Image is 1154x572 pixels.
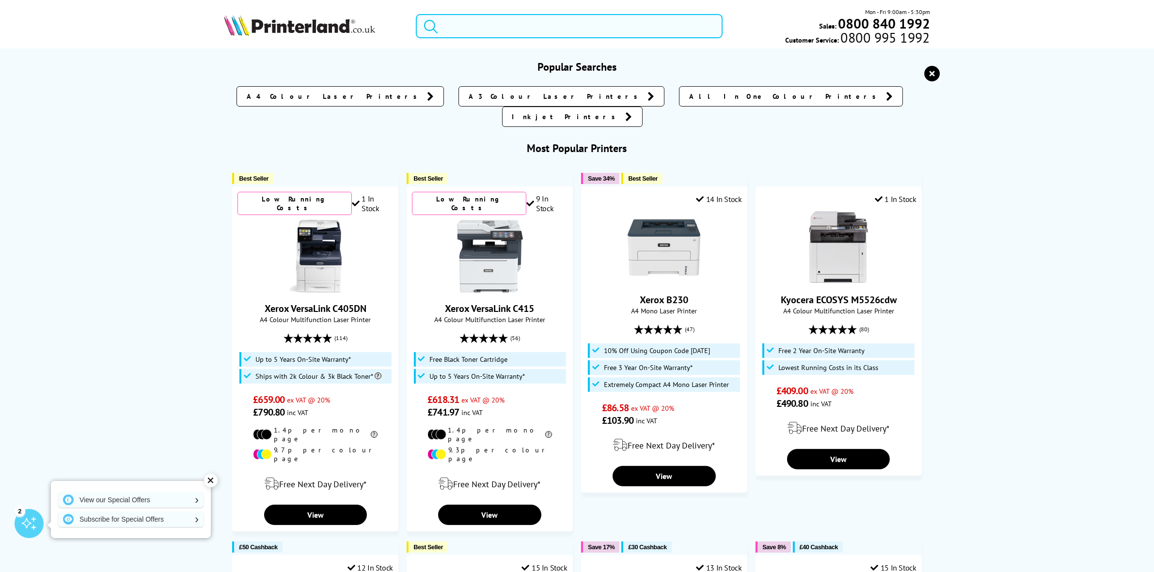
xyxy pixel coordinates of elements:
a: Xerox VersaLink C415 [454,285,526,294]
span: Inkjet Printers [512,112,621,122]
span: Best Seller [628,175,658,182]
span: £741.97 [427,406,459,418]
img: Xerox VersaLink C405DN [279,220,352,293]
span: A4 Colour Multifunction Laser Printer [237,315,393,324]
a: Xerox VersaLink C415 [445,302,535,315]
span: £40 Cashback [800,543,838,551]
button: Save 17% [581,541,619,553]
img: Printerland Logo [224,15,375,36]
span: Up to 5 Years On-Site Warranty* [255,356,351,363]
span: £86.58 [602,402,629,414]
span: A3 Colour Laser Printers [469,92,643,101]
a: View [264,505,367,525]
h3: Most Popular Printers [224,141,930,155]
a: All In One Colour Printers [679,86,903,107]
span: Mon - Fri 9:00am - 5:30pm [865,7,930,16]
a: A3 Colour Laser Printers [458,86,664,107]
div: 1 In Stock [875,194,917,204]
div: 9 In Stock [526,194,568,213]
a: Printerland Logo [224,15,404,38]
span: 10% Off Using Coupon Code [DATE] [604,347,710,355]
button: £40 Cashback [793,541,843,553]
span: Extremely Compact A4 Mono Laser Printer [604,381,729,388]
span: £409.00 [776,385,808,397]
div: modal_delivery [586,432,742,459]
span: inc VAT [461,408,483,417]
div: 14 In Stock [696,194,742,204]
button: Best Seller [407,541,448,553]
button: Save 34% [581,173,619,184]
span: Best Seller [413,543,443,551]
span: A4 Colour Multifunction Laser Printer [761,306,916,315]
a: Kyocera ECOSYS M5526cdw [802,276,875,286]
span: Save 34% [588,175,615,182]
a: Xerox VersaLink C405DN [279,285,352,294]
a: Inkjet Printers [502,107,643,127]
span: inc VAT [810,399,832,408]
button: £50 Cashback [232,541,282,553]
input: Search product or brand [416,14,722,38]
span: Free Black Toner Cartridge [430,356,508,363]
span: (56) [510,329,520,347]
a: Xerox VersaLink C405DN [265,302,366,315]
span: £50 Cashback [239,543,277,551]
a: View [613,466,715,486]
span: ex VAT @ 20% [631,403,674,413]
a: 0800 840 1992 [837,19,930,28]
span: Free 2 Year On-Site Warranty [778,347,865,355]
span: Ships with 2k Colour & 3k Black Toner* [255,372,381,380]
img: Xerox VersaLink C415 [454,220,526,293]
div: ✕ [204,474,218,487]
span: A4 Colour Laser Printers [247,92,422,101]
span: Save 8% [762,543,786,551]
span: £659.00 [253,393,285,406]
span: (47) [685,320,695,339]
span: Lowest Running Costs in its Class [778,364,878,371]
span: 0800 995 1992 [839,33,930,42]
span: ex VAT @ 20% [287,395,330,404]
img: Xerox B230 [628,211,700,284]
li: 1.4p per mono page [253,426,377,443]
span: Customer Service: [786,33,930,45]
img: Kyocera ECOSYS M5526cdw [802,211,875,284]
a: Xerox B230 [628,276,700,286]
span: Best Seller [239,175,269,182]
button: £30 Cashback [621,541,671,553]
button: Save 8% [756,541,790,553]
span: Sales: [819,21,837,31]
span: £103.90 [602,414,633,427]
span: Best Seller [413,175,443,182]
a: Subscribe for Special Offers [58,511,204,527]
span: £790.80 [253,406,285,418]
div: 2 [15,506,25,516]
a: View [787,449,890,469]
h3: Popular Searches [224,60,930,74]
span: A4 Mono Laser Printer [586,306,742,315]
span: £618.31 [427,393,459,406]
b: 0800 840 1992 [838,15,930,32]
button: Best Seller [621,173,663,184]
button: Best Seller [232,173,273,184]
span: £30 Cashback [628,543,666,551]
a: View our Special Offers [58,492,204,508]
span: Up to 5 Years On-Site Warranty* [430,372,525,380]
div: modal_delivery [761,415,916,442]
span: ex VAT @ 20% [810,386,854,396]
div: Low Running Costs [237,192,351,215]
a: Xerox B230 [640,294,688,306]
button: Best Seller [407,173,448,184]
div: Low Running Costs [412,192,526,215]
a: View [438,505,541,525]
span: (80) [859,320,869,339]
div: 1 In Stock [352,194,393,213]
div: modal_delivery [412,470,567,497]
a: A4 Colour Laser Printers [237,86,444,107]
li: 9.7p per colour page [253,446,377,463]
div: modal_delivery [237,470,393,497]
span: Free 3 Year On-Site Warranty* [604,364,693,371]
li: 1.4p per mono page [427,426,552,443]
span: A4 Colour Multifunction Laser Printer [412,315,567,324]
span: All In One Colour Printers [689,92,881,101]
span: (114) [334,329,348,347]
span: £490.80 [776,397,808,410]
